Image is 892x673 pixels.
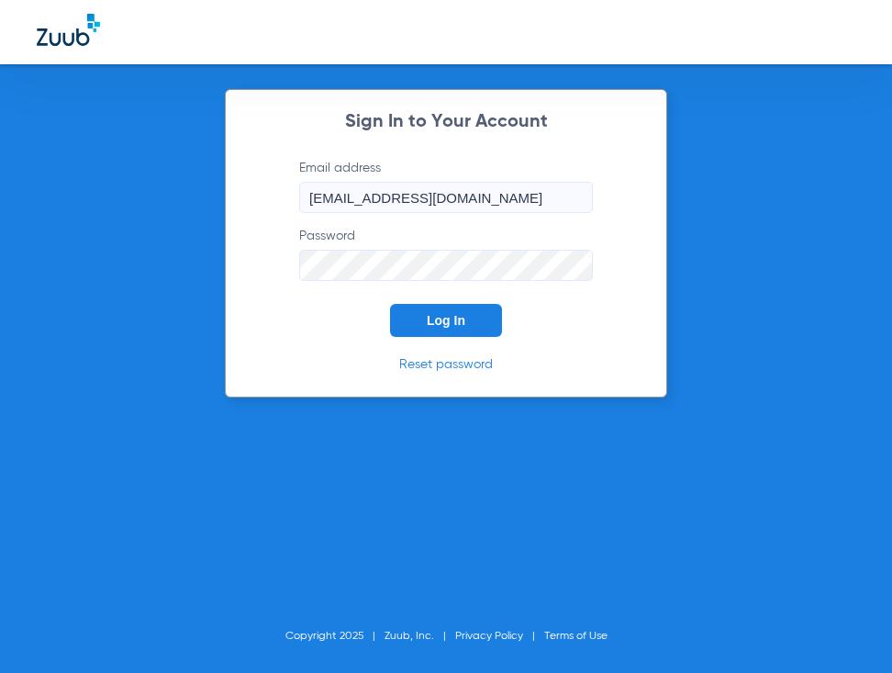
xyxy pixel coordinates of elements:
[455,631,523,642] a: Privacy Policy
[37,14,100,46] img: Zuub Logo
[390,304,502,337] button: Log In
[427,313,465,328] span: Log In
[399,358,493,371] a: Reset password
[299,182,593,213] input: Email address
[299,159,593,213] label: Email address
[299,227,593,281] label: Password
[285,627,385,645] li: Copyright 2025
[544,631,608,642] a: Terms of Use
[299,250,593,281] input: Password
[385,627,455,645] li: Zuub, Inc.
[272,113,620,131] h2: Sign In to Your Account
